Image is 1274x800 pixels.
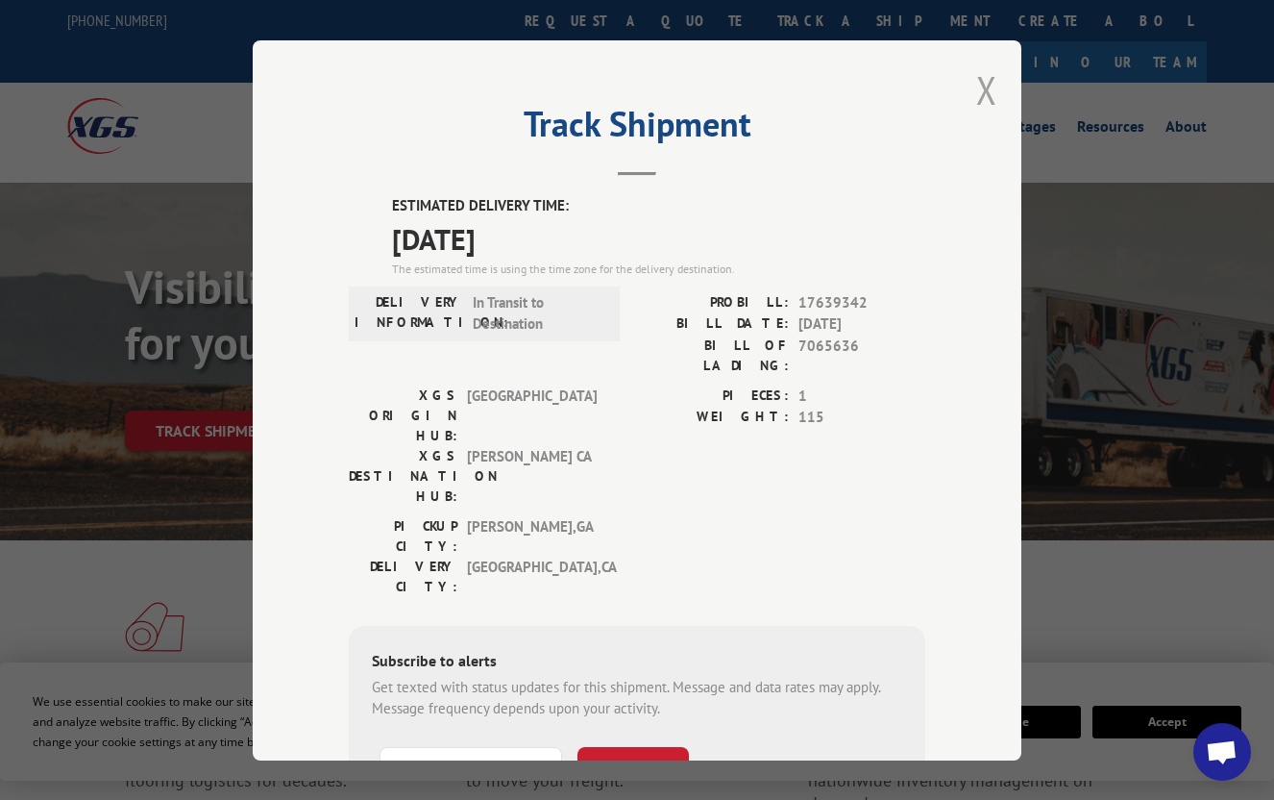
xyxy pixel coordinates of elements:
button: SUBSCRIBE [577,746,689,787]
span: [GEOGRAPHIC_DATA] , CA [467,556,597,596]
div: Open chat [1193,723,1251,781]
label: XGS ORIGIN HUB: [349,385,457,445]
label: WEIGHT: [637,407,789,429]
span: [GEOGRAPHIC_DATA] [467,385,597,445]
span: In Transit to Destination [473,291,602,335]
div: The estimated time is using the time zone for the delivery destination. [392,260,925,277]
label: XGS DESTINATION HUB: [349,445,457,506]
span: [PERSON_NAME] , GA [467,515,597,556]
div: Subscribe to alerts [372,648,902,676]
span: 7065636 [798,335,925,375]
label: ESTIMATED DELIVERY TIME: [392,195,925,217]
span: 115 [798,407,925,429]
span: [DATE] [392,216,925,260]
label: BILL OF LADING: [637,335,789,375]
label: BILL DATE: [637,313,789,336]
span: [DATE] [798,313,925,336]
h2: Track Shipment [349,111,925,147]
label: PIECES: [637,385,789,407]
div: Get texted with status updates for this shipment. Message and data rates may apply. Message frequ... [372,676,902,719]
label: DELIVERY INFORMATION: [355,291,463,335]
label: PICKUP CITY: [349,515,457,556]
label: PROBILL: [637,291,789,313]
label: DELIVERY CITY: [349,556,457,596]
button: Close modal [976,64,997,115]
span: 1 [798,385,925,407]
input: Phone Number [380,746,562,787]
span: [PERSON_NAME] CA [467,445,597,506]
span: 17639342 [798,291,925,313]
